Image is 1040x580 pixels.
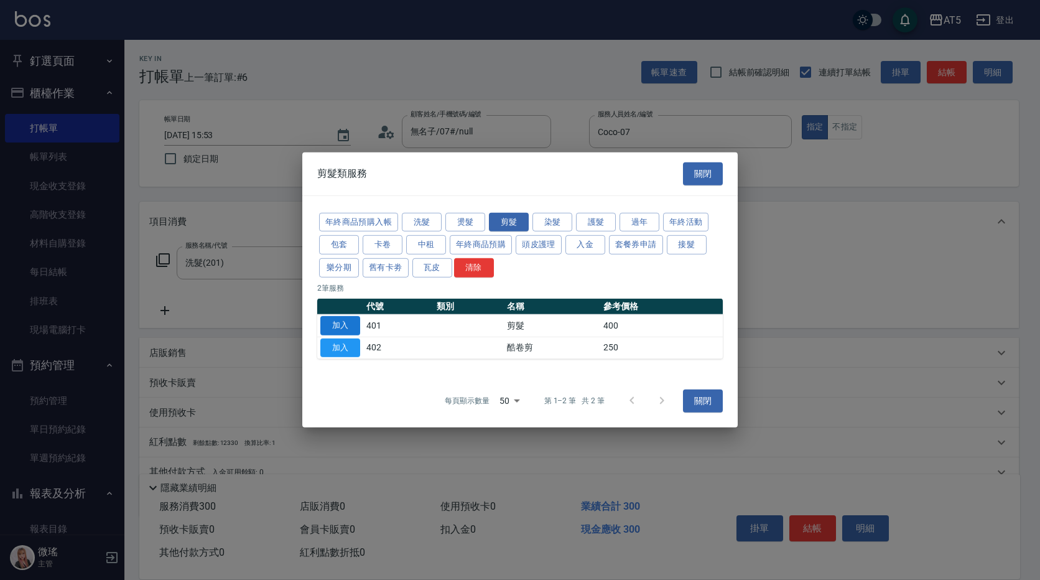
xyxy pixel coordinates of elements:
button: 舊有卡劵 [363,258,409,278]
button: 加入 [320,338,360,357]
button: 年終商品預購入帳 [319,212,398,232]
td: 400 [600,314,723,337]
button: 入金 [565,235,605,255]
td: 酷卷剪 [504,337,600,359]
button: 染髮 [532,212,572,232]
button: 卡卷 [363,235,402,255]
div: 50 [494,384,524,418]
td: 402 [363,337,434,359]
td: 401 [363,314,434,337]
button: 燙髮 [445,212,485,232]
button: 頭皮護理 [516,235,562,255]
th: 類別 [434,299,504,315]
button: 年終商品預購 [450,235,512,255]
th: 代號 [363,299,434,315]
th: 參考價格 [600,299,723,315]
button: 樂分期 [319,258,359,278]
button: 年終活動 [663,212,709,232]
p: 每頁顯示數量 [445,395,490,406]
button: 關閉 [683,390,723,413]
button: 過年 [620,212,659,232]
td: 250 [600,337,723,359]
p: 第 1–2 筆 共 2 筆 [544,395,605,406]
button: 洗髮 [402,212,442,232]
td: 剪髮 [504,314,600,337]
th: 名稱 [504,299,600,315]
button: 關閉 [683,162,723,185]
button: 瓦皮 [412,258,452,278]
button: 接髮 [667,235,707,255]
p: 2 筆服務 [317,283,723,294]
button: 護髮 [576,212,616,232]
button: 清除 [454,258,494,278]
button: 套餐券申請 [609,235,663,255]
button: 加入 [320,316,360,335]
span: 剪髮類服務 [317,167,367,180]
button: 中租 [406,235,446,255]
button: 剪髮 [489,212,529,232]
button: 包套 [319,235,359,255]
